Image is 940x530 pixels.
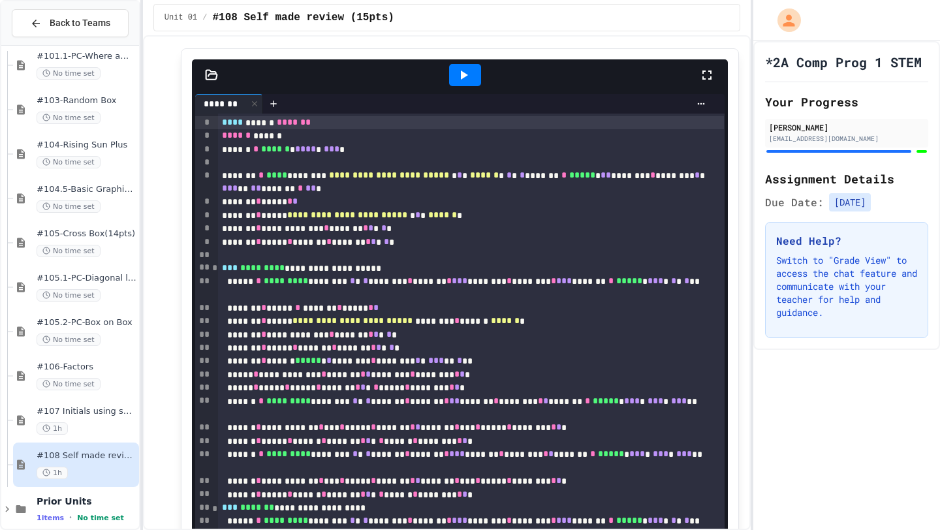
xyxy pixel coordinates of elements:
[37,422,68,435] span: 1h
[37,140,136,151] span: #104-Rising Sun Plus
[37,406,136,417] span: #107 Initials using shapes
[765,195,824,210] span: Due Date:
[765,53,922,71] h1: *2A Comp Prog 1 STEM
[764,5,804,35] div: My Account
[829,193,871,211] span: [DATE]
[77,514,124,522] span: No time set
[37,362,136,373] span: #106-Factors
[37,95,136,106] span: #103-Random Box
[37,273,136,284] span: #105.1-PC-Diagonal line
[37,67,101,80] span: No time set
[37,334,101,346] span: No time set
[37,156,101,168] span: No time set
[765,93,928,111] h2: Your Progress
[37,495,136,507] span: Prior Units
[37,467,68,479] span: 1h
[12,9,129,37] button: Back to Teams
[776,254,917,319] p: Switch to "Grade View" to access the chat feature and communicate with your teacher for help and ...
[37,514,64,522] span: 1 items
[212,10,394,25] span: #108 Self made review (15pts)
[202,12,207,23] span: /
[769,121,924,133] div: [PERSON_NAME]
[37,245,101,257] span: No time set
[37,200,101,213] span: No time set
[164,12,197,23] span: Unit 01
[769,134,924,144] div: [EMAIL_ADDRESS][DOMAIN_NAME]
[37,317,136,328] span: #105.2-PC-Box on Box
[37,228,136,240] span: #105-Cross Box(14pts)
[37,184,136,195] span: #104.5-Basic Graphics Review
[69,512,72,523] span: •
[776,233,917,249] h3: Need Help?
[37,112,101,124] span: No time set
[765,170,928,188] h2: Assignment Details
[37,51,136,62] span: #101.1-PC-Where am I?
[37,289,101,302] span: No time set
[50,16,110,30] span: Back to Teams
[37,450,136,461] span: #108 Self made review (15pts)
[37,378,101,390] span: No time set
